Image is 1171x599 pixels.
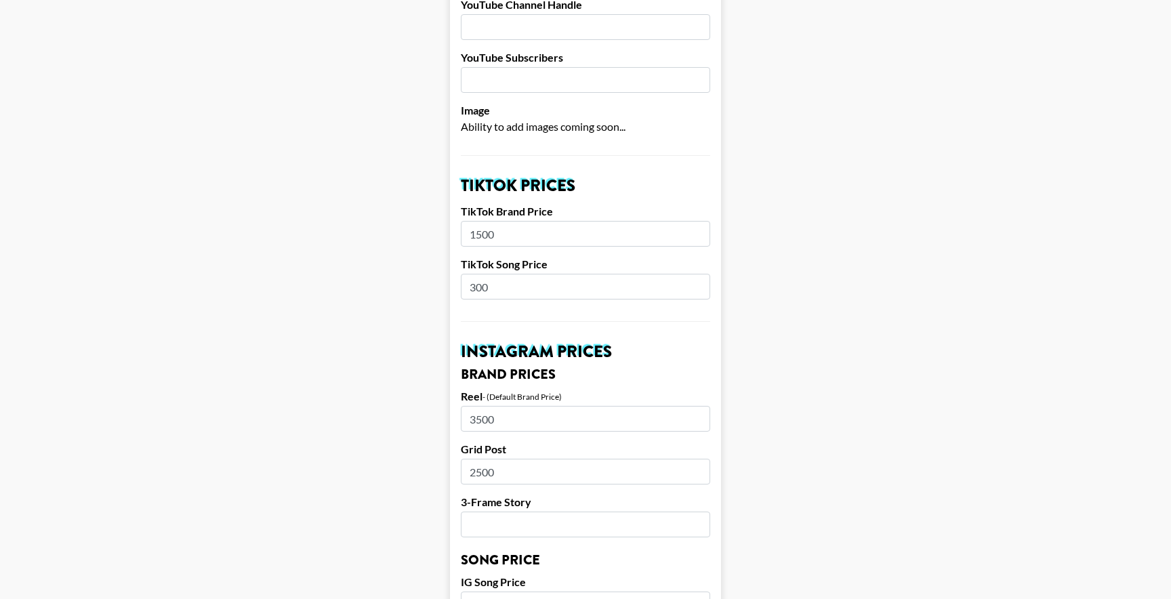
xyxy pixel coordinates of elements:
[461,120,625,133] span: Ability to add images coming soon...
[461,178,710,194] h2: TikTok Prices
[461,390,482,403] label: Reel
[461,344,710,360] h2: Instagram Prices
[461,495,710,509] label: 3-Frame Story
[482,392,562,402] div: - (Default Brand Price)
[461,51,710,64] label: YouTube Subscribers
[461,554,710,567] h3: Song Price
[461,257,710,271] label: TikTok Song Price
[461,205,710,218] label: TikTok Brand Price
[461,442,710,456] label: Grid Post
[461,575,710,589] label: IG Song Price
[461,368,710,381] h3: Brand Prices
[461,104,710,117] label: Image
